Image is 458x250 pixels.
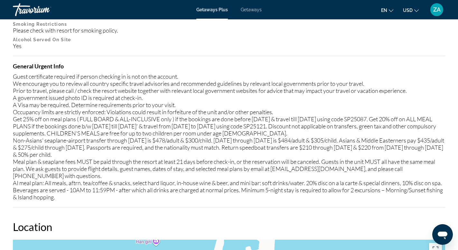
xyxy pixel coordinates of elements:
[196,7,228,12] a: Getaways Plus
[432,224,453,245] iframe: Кнопка запуска окна обмена сообщениями
[13,37,445,42] p: Alcohol Served On Site
[13,1,77,18] a: Travorium
[241,7,262,12] a: Getaways
[403,8,413,13] span: USD
[381,8,387,13] span: en
[13,73,445,201] div: Guest certificate required if person checking in is not on the account. We encourage you to revie...
[381,5,393,15] button: Change language
[403,5,419,15] button: Change currency
[428,3,445,16] button: User Menu
[13,220,445,233] h2: Location
[13,63,445,70] h4: General Urgent Info
[13,22,445,27] p: Smoking Restrictions
[13,27,445,34] div: Please check with resort for smoking policy.
[13,42,445,49] div: Yes
[433,6,441,13] span: ZA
